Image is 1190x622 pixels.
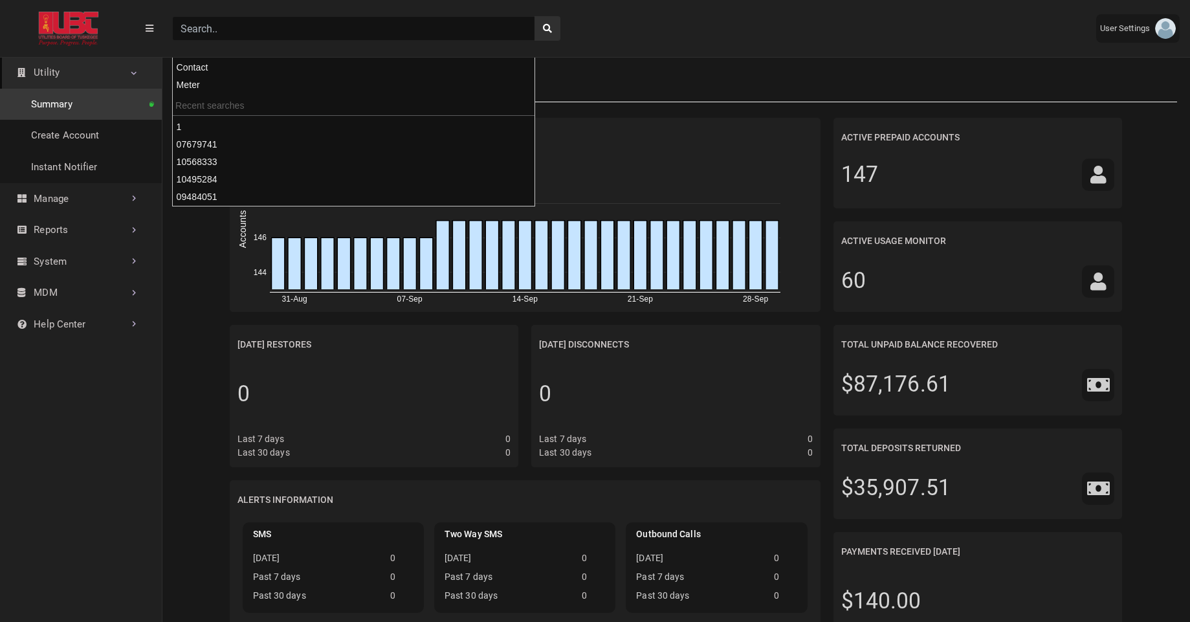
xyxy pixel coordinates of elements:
[808,446,813,460] div: 0
[248,551,385,570] th: [DATE]
[539,333,629,357] h2: [DATE] Disconnects
[439,589,577,608] th: Past 30 days
[237,378,250,410] div: 0
[173,118,534,136] div: 1
[237,488,333,512] h2: Alerts Information
[248,589,385,608] th: Past 30 days
[841,229,946,253] h2: Active Usage Monitor
[631,551,768,570] th: [DATE]
[237,333,311,357] h2: [DATE] Restores
[841,540,960,564] h2: Payments Received [DATE]
[1100,22,1155,35] span: User Settings
[841,472,951,504] div: $35,907.51
[841,436,961,460] h2: Total Deposits Returned
[248,570,385,589] th: Past 7 days
[173,59,534,76] div: Contact
[385,551,419,570] td: 0
[577,551,610,570] td: 0
[539,378,551,410] div: 0
[631,528,802,541] h3: Outbound Calls
[808,432,813,446] div: 0
[1096,14,1180,43] a: User Settings
[439,551,577,570] th: [DATE]
[173,171,534,188] div: 10495284
[841,126,960,150] h2: Active Prepaid Accounts
[10,12,127,46] img: ALTSK Logo
[841,265,866,297] div: 60
[577,589,610,608] td: 0
[534,16,560,41] button: search
[841,368,951,401] div: $87,176.61
[505,446,511,460] div: 0
[137,17,162,40] button: Menu
[841,585,921,617] div: $140.00
[577,570,610,589] td: 0
[769,551,802,570] td: 0
[841,159,878,191] div: 147
[237,432,285,446] div: Last 7 days
[631,570,768,589] th: Past 7 days
[439,570,577,589] th: Past 7 days
[173,136,534,153] div: 07679741
[631,589,768,608] th: Past 30 days
[173,76,534,94] div: Meter
[172,16,535,41] input: Search
[505,432,511,446] div: 0
[173,188,534,206] div: 09484051
[841,333,998,357] h2: Total Unpaid Balance Recovered
[439,528,610,541] h3: Two Way SMS
[769,570,802,589] td: 0
[385,589,419,608] td: 0
[385,570,419,589] td: 0
[248,528,419,541] h3: SMS
[237,446,290,460] div: Last 30 days
[539,432,586,446] div: Last 7 days
[539,446,591,460] div: Last 30 days
[769,589,802,608] td: 0
[173,153,534,171] div: 10568333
